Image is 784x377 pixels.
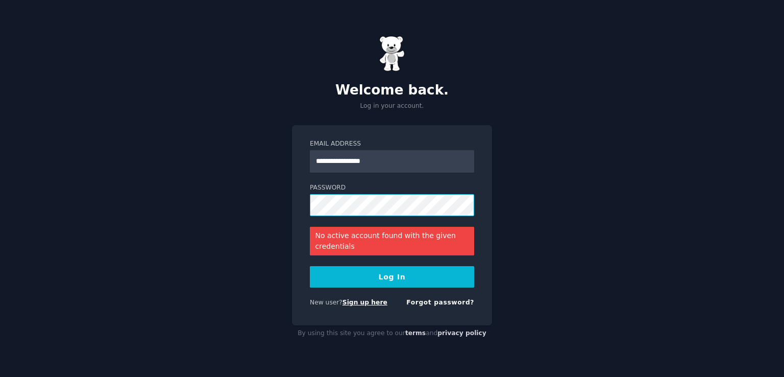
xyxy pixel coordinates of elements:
h2: Welcome back. [292,82,492,99]
button: Log In [310,266,474,288]
label: Email Address [310,139,474,149]
div: No active account found with the given credentials [310,227,474,255]
a: privacy policy [437,329,486,337]
div: By using this site you agree to our and [292,325,492,342]
p: Log in your account. [292,102,492,111]
a: terms [405,329,426,337]
span: New user? [310,299,342,306]
label: Password [310,183,474,193]
a: Sign up here [342,299,387,306]
a: Forgot password? [406,299,474,306]
img: Gummy Bear [379,36,405,72]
